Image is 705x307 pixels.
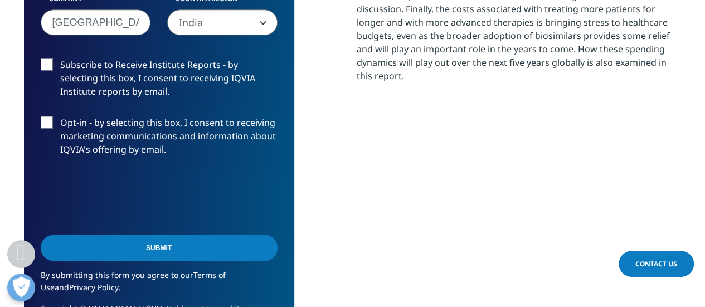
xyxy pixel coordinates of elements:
[168,10,277,36] span: India
[41,58,278,104] label: Subscribe to Receive Institute Reports - by selecting this box, I consent to receiving IQVIA Inst...
[41,235,278,261] input: Submit
[619,251,694,277] a: Contact Us
[69,282,119,293] a: Privacy Policy
[41,116,278,162] label: Opt-in - by selecting this box, I consent to receiving marketing communications and information a...
[41,269,278,302] p: By submitting this form you agree to our and .
[167,9,278,35] span: India
[635,259,677,269] span: Contact Us
[7,274,35,301] button: Open Preferences
[41,174,210,217] iframe: reCAPTCHA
